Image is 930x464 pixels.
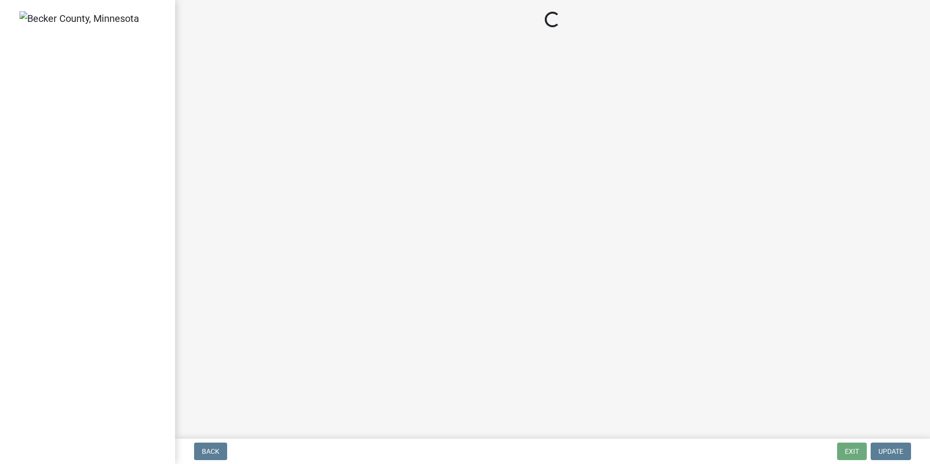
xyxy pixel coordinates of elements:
[194,443,227,460] button: Back
[837,443,867,460] button: Exit
[878,447,903,455] span: Update
[19,11,139,26] img: Becker County, Minnesota
[871,443,911,460] button: Update
[202,447,219,455] span: Back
